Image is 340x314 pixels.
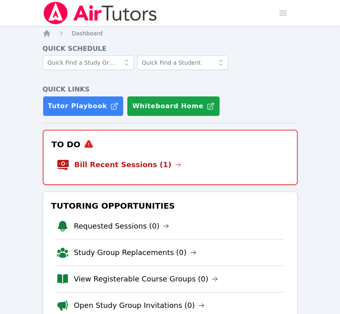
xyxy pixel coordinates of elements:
a: Open Study Group Invitations (0) [74,300,205,311]
a: Requested Sessions (0) [74,220,170,232]
a: Dashboard [72,29,103,37]
a: Bill Recent Sessions (1) [74,159,181,170]
h4: Quick Links [43,85,298,94]
a: View Registerable Course Groups (0) [74,273,218,285]
a: Study Group Replacements (0) [74,247,196,258]
h4: Quick Schedule [43,44,298,54]
span: Dashboard [72,30,103,37]
input: Quick Find a Student [137,55,228,70]
nav: Breadcrumb [43,29,298,37]
input: Quick Find a Study Group [43,55,134,70]
h3: To Do [50,137,290,152]
button: Whiteboard Home [127,96,220,116]
h3: Tutoring Opportunities [50,198,291,213]
img: Air Tutors [43,2,158,24]
a: Tutor Playbook [43,96,124,116]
